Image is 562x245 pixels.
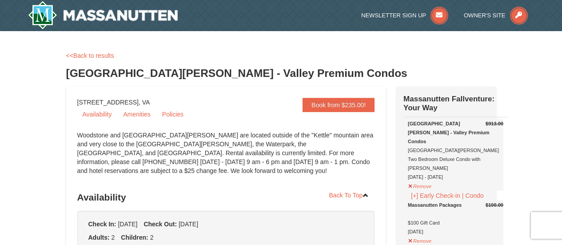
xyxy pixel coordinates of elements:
[28,1,178,29] a: Massanutten Resort
[464,12,506,19] span: Owner's Site
[486,202,503,208] del: $100.00
[323,189,375,202] a: Back To Top
[303,98,375,112] a: Book from $235.00!
[88,221,116,228] strong: Check In:
[112,234,115,241] span: 2
[179,221,198,228] span: [DATE]
[361,12,448,19] a: Newsletter Sign Up
[408,201,503,209] div: Massanutten Packages
[403,95,494,112] strong: Massanutten Fallventure: Your Way
[408,201,503,236] div: $100 Gift Card [DATE]
[143,221,177,228] strong: Check Out:
[408,119,503,181] div: [GEOGRAPHIC_DATA][PERSON_NAME] Two Bedroom Deluxe Condo with [PERSON_NAME] [DATE] - [DATE]
[66,52,114,59] a: <<Back to results
[77,131,375,184] div: Woodstone and [GEOGRAPHIC_DATA][PERSON_NAME] are located outside of the "Kettle" mountain area an...
[408,180,432,191] button: Remove
[77,189,375,206] h3: Availability
[408,191,487,201] button: [+] Early Check-in | Condo
[77,108,117,121] a: Availability
[118,221,137,228] span: [DATE]
[486,121,503,126] del: $913.00
[150,234,154,241] span: 2
[361,12,426,19] span: Newsletter Sign Up
[157,108,189,121] a: Policies
[464,12,528,19] a: Owner's Site
[88,234,110,241] strong: Adults:
[66,64,496,82] h3: [GEOGRAPHIC_DATA][PERSON_NAME] - Valley Premium Condos
[28,1,178,29] img: Massanutten Resort Logo
[408,121,489,144] strong: [GEOGRAPHIC_DATA][PERSON_NAME] - Valley Premium Condos
[118,108,155,121] a: Amenities
[121,234,148,241] strong: Children:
